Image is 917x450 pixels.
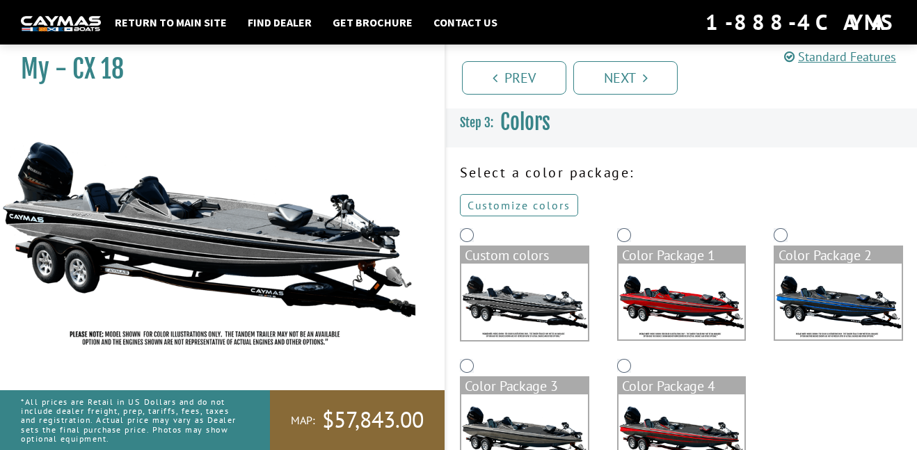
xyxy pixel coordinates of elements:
a: Standard Features [784,49,896,65]
a: Contact Us [426,13,504,31]
a: Get Brochure [326,13,420,31]
div: 1-888-4CAYMAS [705,7,896,38]
h3: Colors [446,97,917,148]
p: *All prices are Retail in US Dollars and do not include dealer freight, prep, tariffs, fees, taxe... [21,390,239,450]
a: MAP:$57,843.00 [270,390,445,450]
div: Color Package 4 [619,378,745,394]
a: Customize colors [460,194,578,216]
a: Prev [462,61,566,95]
img: color_package_273.png [775,264,902,339]
a: Next [573,61,678,95]
span: MAP: [291,413,315,428]
div: Custom colors [461,247,588,264]
div: Color Package 3 [461,378,588,394]
ul: Pagination [458,59,917,95]
img: white-logo-c9c8dbefe5ff5ceceb0f0178aa75bf4bb51f6bca0971e226c86eb53dfe498488.png [21,16,101,31]
div: Color Package 1 [619,247,745,264]
a: Return to main site [108,13,234,31]
span: $57,843.00 [322,405,424,435]
p: Select a color package: [460,162,903,183]
img: cx18-Base-Layer.png [461,264,588,340]
div: Color Package 2 [775,247,902,264]
a: Find Dealer [241,13,319,31]
img: color_package_272.png [619,264,745,339]
h1: My - CX 18 [21,54,410,85]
